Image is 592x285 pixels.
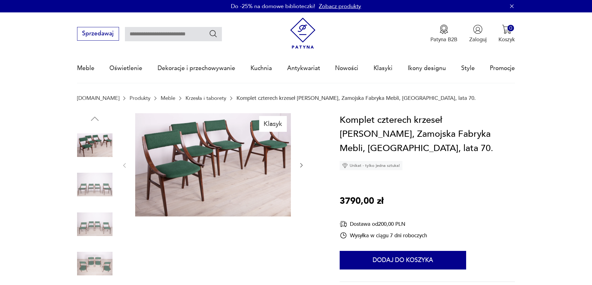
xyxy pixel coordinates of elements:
[161,95,175,101] a: Meble
[287,18,319,49] img: Patyna - sklep z meblami i dekoracjami vintage
[335,54,358,82] a: Nowości
[319,2,361,10] a: Zobacz produkty
[374,54,392,82] a: Klasyki
[498,24,515,43] button: 0Koszyk
[259,116,287,131] div: Klasyk
[77,167,112,202] img: Zdjęcie produktu Komplet czterech krzeseł Skoczek, Zamojska Fabryka Mebli, Polska, lata 70.
[342,163,348,168] img: Ikona diamentu
[231,2,315,10] p: Do -25% na domowe biblioteczki!
[473,24,483,34] img: Ikonka użytkownika
[236,95,476,101] p: Komplet czterech krzeseł [PERSON_NAME], Zamojska Fabryka Mebli, [GEOGRAPHIC_DATA], lata 70.
[469,36,487,43] p: Zaloguj
[408,54,446,82] a: Ikony designu
[77,127,112,163] img: Zdjęcie produktu Komplet czterech krzeseł Skoczek, Zamojska Fabryka Mebli, Polska, lata 70.
[490,54,515,82] a: Promocje
[340,220,427,228] div: Dostawa od 200,00 PLN
[340,251,466,269] button: Dodaj do koszyka
[498,36,515,43] p: Koszyk
[430,36,457,43] p: Patyna B2B
[77,207,112,242] img: Zdjęcie produktu Komplet czterech krzeseł Skoczek, Zamojska Fabryka Mebli, Polska, lata 70.
[209,29,218,38] button: Szukaj
[77,27,119,41] button: Sprzedawaj
[340,113,515,156] h1: Komplet czterech krzeseł [PERSON_NAME], Zamojska Fabryka Mebli, [GEOGRAPHIC_DATA], lata 70.
[340,194,383,208] p: 3790,00 zł
[430,24,457,43] button: Patyna B2B
[186,95,226,101] a: Krzesła i taborety
[340,220,347,228] img: Ikona dostawy
[507,25,514,31] div: 0
[469,24,487,43] button: Zaloguj
[430,24,457,43] a: Ikona medaluPatyna B2B
[340,161,402,170] div: Unikat - tylko jedna sztuka!
[340,232,427,239] div: Wysyłka w ciągu 7 dni roboczych
[77,95,119,101] a: [DOMAIN_NAME]
[135,113,291,217] img: Zdjęcie produktu Komplet czterech krzeseł Skoczek, Zamojska Fabryka Mebli, Polska, lata 70.
[439,24,449,34] img: Ikona medalu
[461,54,475,82] a: Style
[109,54,142,82] a: Oświetlenie
[158,54,235,82] a: Dekoracje i przechowywanie
[502,24,512,34] img: Ikona koszyka
[77,54,94,82] a: Meble
[77,246,112,281] img: Zdjęcie produktu Komplet czterech krzeseł Skoczek, Zamojska Fabryka Mebli, Polska, lata 70.
[287,54,320,82] a: Antykwariat
[130,95,150,101] a: Produkty
[77,32,119,37] a: Sprzedawaj
[250,54,272,82] a: Kuchnia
